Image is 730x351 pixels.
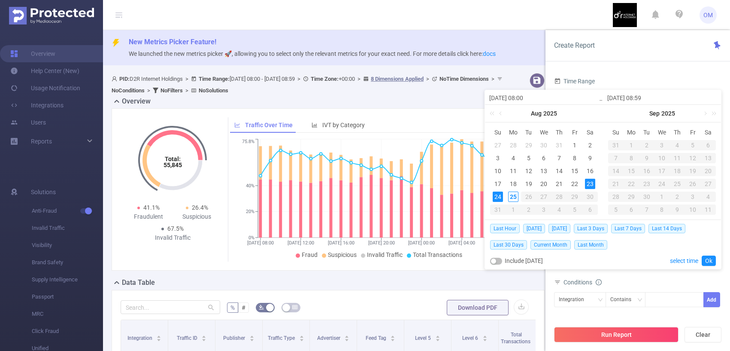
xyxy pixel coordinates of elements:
[10,45,55,62] a: Overview
[582,204,598,215] div: 6
[448,240,475,246] tspan: [DATE] 04:00
[245,122,293,128] span: Traffic Over Time
[700,166,716,176] div: 20
[639,204,654,215] div: 7
[539,153,549,163] div: 6
[371,76,424,82] u: 8 Dimensions Applied
[607,93,717,103] input: End date
[608,190,624,203] td: September 28, 2025
[685,203,700,216] td: October 10, 2025
[685,128,700,136] span: Fr
[328,251,357,258] span: Suspicious
[639,165,654,177] td: September 16, 2025
[639,152,654,165] td: September 9, 2025
[702,256,716,266] a: Ok
[490,204,506,215] div: 31
[700,126,716,139] th: Sat
[524,153,534,163] div: 5
[582,126,598,139] th: Sat
[582,152,598,165] td: August 9, 2025
[311,76,339,82] b: Time Zone:
[569,140,580,150] div: 1
[167,225,184,232] span: 67.5%
[639,126,654,139] th: Tue
[521,192,536,202] div: 26
[669,126,685,139] th: Thu
[524,179,534,189] div: 19
[700,203,716,216] td: October 11, 2025
[521,126,536,139] th: Tue
[669,165,685,177] td: September 18, 2025
[611,224,645,233] span: Last 7 Days
[312,122,318,128] i: icon: bar-chart
[246,209,254,215] tspan: 20%
[624,140,639,150] div: 1
[639,190,654,203] td: September 30, 2025
[569,153,580,163] div: 8
[669,152,685,165] td: September 11, 2025
[685,166,700,176] div: 19
[639,153,654,163] div: 9
[183,87,191,94] span: >
[567,139,582,152] td: August 1, 2025
[700,152,716,165] td: September 13, 2025
[582,192,598,202] div: 30
[246,183,254,189] tspan: 40%
[506,128,521,136] span: Mo
[489,93,599,103] input: Start date
[654,203,670,216] td: October 8, 2025
[536,192,552,202] div: 27
[148,233,197,242] div: Invalid Traffic
[112,76,119,82] i: icon: user
[183,76,191,82] span: >
[119,76,130,82] b: PID:
[145,87,153,94] span: >
[490,190,506,203] td: August 24, 2025
[624,179,639,189] div: 22
[288,240,314,246] tspan: [DATE] 12:00
[585,153,595,163] div: 9
[490,253,543,269] div: Include [DATE]
[508,179,518,189] div: 18
[497,105,505,122] a: Previous month (PageUp)
[292,305,297,310] i: icon: table
[567,128,582,136] span: Fr
[554,140,564,150] div: 31
[508,153,518,163] div: 4
[536,177,552,190] td: August 20, 2025
[608,192,624,202] div: 28
[488,105,499,122] a: Last year (Control + left)
[669,153,685,163] div: 11
[582,128,598,136] span: Sa
[639,203,654,216] td: October 7, 2025
[582,190,598,203] td: August 30, 2025
[493,179,503,189] div: 17
[551,126,567,139] th: Thu
[122,278,155,288] h2: Data Table
[489,76,497,82] span: >
[685,139,700,152] td: September 5, 2025
[685,177,700,190] td: September 26, 2025
[569,166,580,176] div: 15
[10,114,46,131] a: Users
[608,139,624,152] td: August 31, 2025
[685,327,721,342] button: Clear
[530,240,571,250] span: Current Month
[542,105,558,122] a: 2025
[639,128,654,136] span: Tu
[302,251,318,258] span: Fraud
[259,305,264,310] i: icon: bg-colors
[639,177,654,190] td: September 23, 2025
[490,165,506,177] td: August 10, 2025
[554,327,679,342] button: Run Report
[707,105,718,122] a: Next year (Control + right)
[685,126,700,139] th: Fri
[322,122,365,128] span: IVT by Category
[685,152,700,165] td: September 12, 2025
[490,139,506,152] td: July 27, 2025
[654,128,670,136] span: We
[654,152,670,165] td: September 10, 2025
[608,152,624,165] td: September 7, 2025
[624,139,639,152] td: September 1, 2025
[530,105,542,122] a: Aug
